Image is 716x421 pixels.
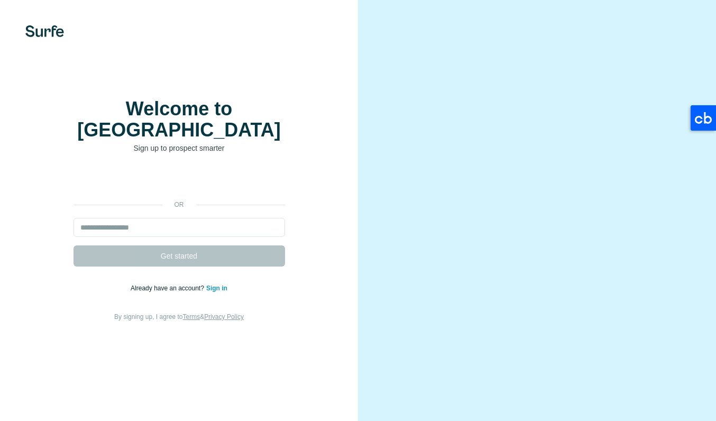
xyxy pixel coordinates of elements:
img: Surfe's logo [25,25,64,37]
span: By signing up, I agree to & [114,313,244,321]
iframe: Sign in with Google Dialog [499,11,705,119]
a: Privacy Policy [204,313,244,321]
span: Already have an account? [131,285,206,292]
h1: Welcome to [GEOGRAPHIC_DATA] [74,98,285,141]
a: Terms [183,313,200,321]
p: or [162,200,196,209]
iframe: Sign in with Google Button [68,169,290,193]
p: Sign up to prospect smarter [74,143,285,153]
a: Sign in [206,285,227,292]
